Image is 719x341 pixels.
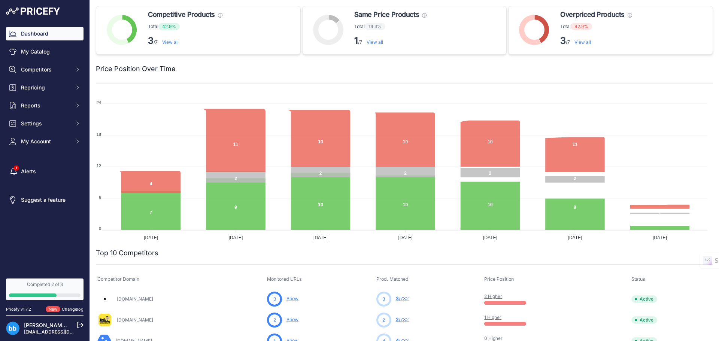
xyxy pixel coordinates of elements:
p: /7 [354,35,427,47]
a: Suggest a feature [6,193,84,207]
a: [DOMAIN_NAME] [117,296,153,302]
span: Same Price Products [354,9,419,20]
a: View all [162,39,179,45]
tspan: [DATE] [229,235,243,240]
button: Settings [6,117,84,130]
p: Total [560,23,632,30]
p: /7 [148,35,222,47]
span: Competitors [21,66,70,73]
a: 1 Higher [484,314,501,320]
div: Pricefy v1.7.2 [6,306,31,313]
span: Active [631,316,657,324]
h2: Top 10 Competitors [96,248,158,258]
button: My Account [6,135,84,148]
a: View all [367,39,383,45]
tspan: 12 [97,164,101,168]
span: Monitored URLs [267,276,302,282]
div: Completed 2 of 3 [9,281,81,287]
strong: 1 [354,35,358,46]
h2: Price Position Over Time [96,64,176,74]
span: 3 [382,296,385,302]
a: [DOMAIN_NAME] [117,317,153,323]
a: View all [574,39,591,45]
button: Competitors [6,63,84,76]
button: Repricing [6,81,84,94]
button: Reports [6,99,84,112]
span: My Account [21,138,70,145]
p: /7 [560,35,632,47]
tspan: 18 [97,132,101,137]
span: 42.9% [571,23,592,30]
a: 3/732 [396,296,409,301]
span: 3 [273,296,276,302]
span: 2 [382,317,385,323]
a: 2 Higher [484,293,502,299]
span: 3 [396,296,399,301]
span: Settings [21,120,70,127]
span: Price Position [484,276,514,282]
span: Competitor Domain [97,276,139,282]
span: Competitive Products [148,9,215,20]
strong: 3 [148,35,154,46]
a: 2/732 [396,317,409,322]
a: Completed 2 of 3 [6,278,84,300]
tspan: [DATE] [144,235,158,240]
span: Reports [21,102,70,109]
span: New [46,306,60,313]
span: Repricing [21,84,70,91]
a: Show [286,317,298,322]
strong: 3 [560,35,566,46]
tspan: 0 [99,226,101,231]
span: Status [631,276,645,282]
a: My Catalog [6,45,84,58]
tspan: 24 [97,100,101,105]
tspan: 6 [99,195,101,200]
a: Show [286,296,298,301]
span: Overpriced Products [560,9,624,20]
p: Total [148,23,222,30]
tspan: [DATE] [483,235,497,240]
tspan: [DATE] [653,235,667,240]
span: 42.9% [158,23,180,30]
tspan: [DATE] [568,235,582,240]
tspan: [DATE] [313,235,328,240]
a: Changelog [62,307,84,312]
a: [EMAIL_ADDRESS][DOMAIN_NAME] [24,329,102,335]
p: Total [354,23,427,30]
span: 14.3% [365,23,385,30]
a: [PERSON_NAME] [PERSON_NAME] [24,322,112,328]
a: Dashboard [6,27,84,40]
span: Prod. Matched [376,276,409,282]
a: Alerts [6,165,84,178]
tspan: [DATE] [398,235,413,240]
span: 2 [273,317,276,323]
nav: Sidebar [6,27,84,270]
span: Active [631,295,657,303]
img: Pricefy Logo [6,7,60,15]
span: 2 [396,317,399,322]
